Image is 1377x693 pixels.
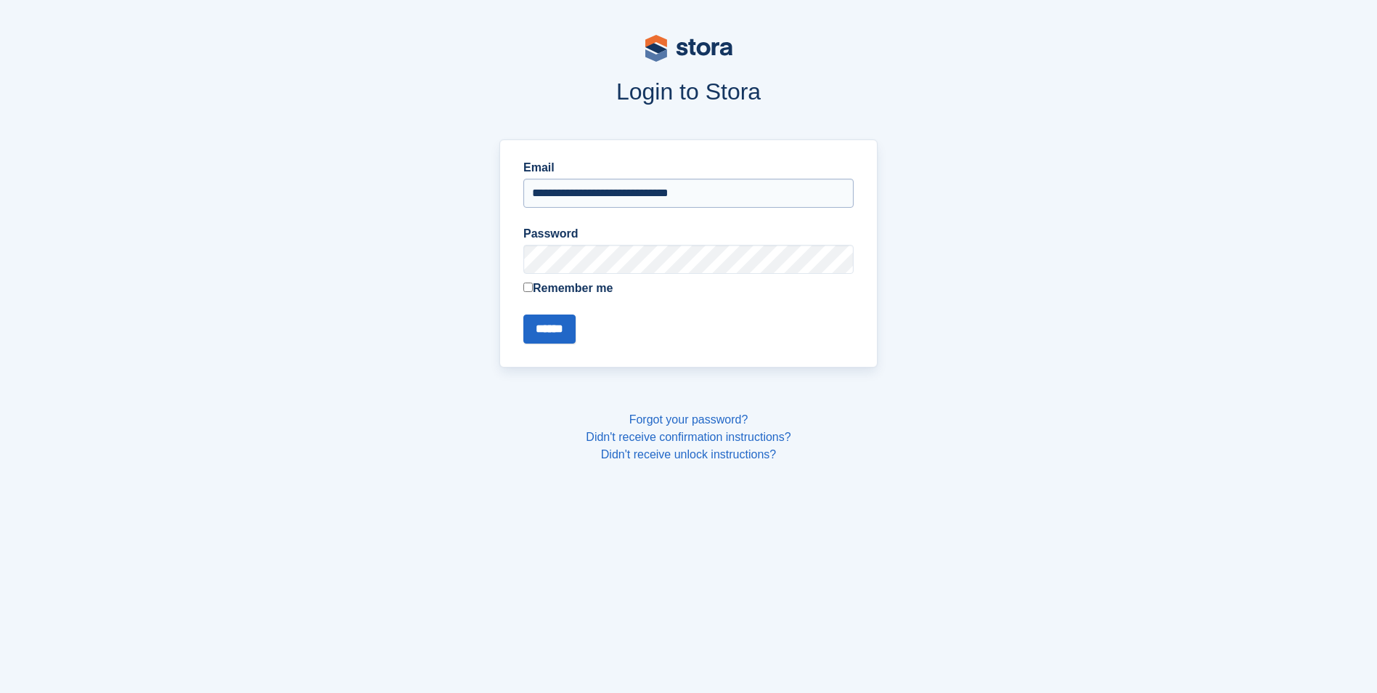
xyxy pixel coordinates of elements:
label: Password [523,225,854,243]
a: Forgot your password? [629,413,748,426]
input: Remember me [523,283,533,292]
img: stora-logo-53a41332b3708ae10de48c4981b4e9114cc0af31d8433b30ea865607fb682f29.svg [645,35,732,62]
label: Remember me [523,280,854,297]
h1: Login to Stora [223,78,1155,105]
label: Email [523,159,854,177]
a: Didn't receive unlock instructions? [601,448,776,461]
a: Didn't receive confirmation instructions? [586,431,790,443]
